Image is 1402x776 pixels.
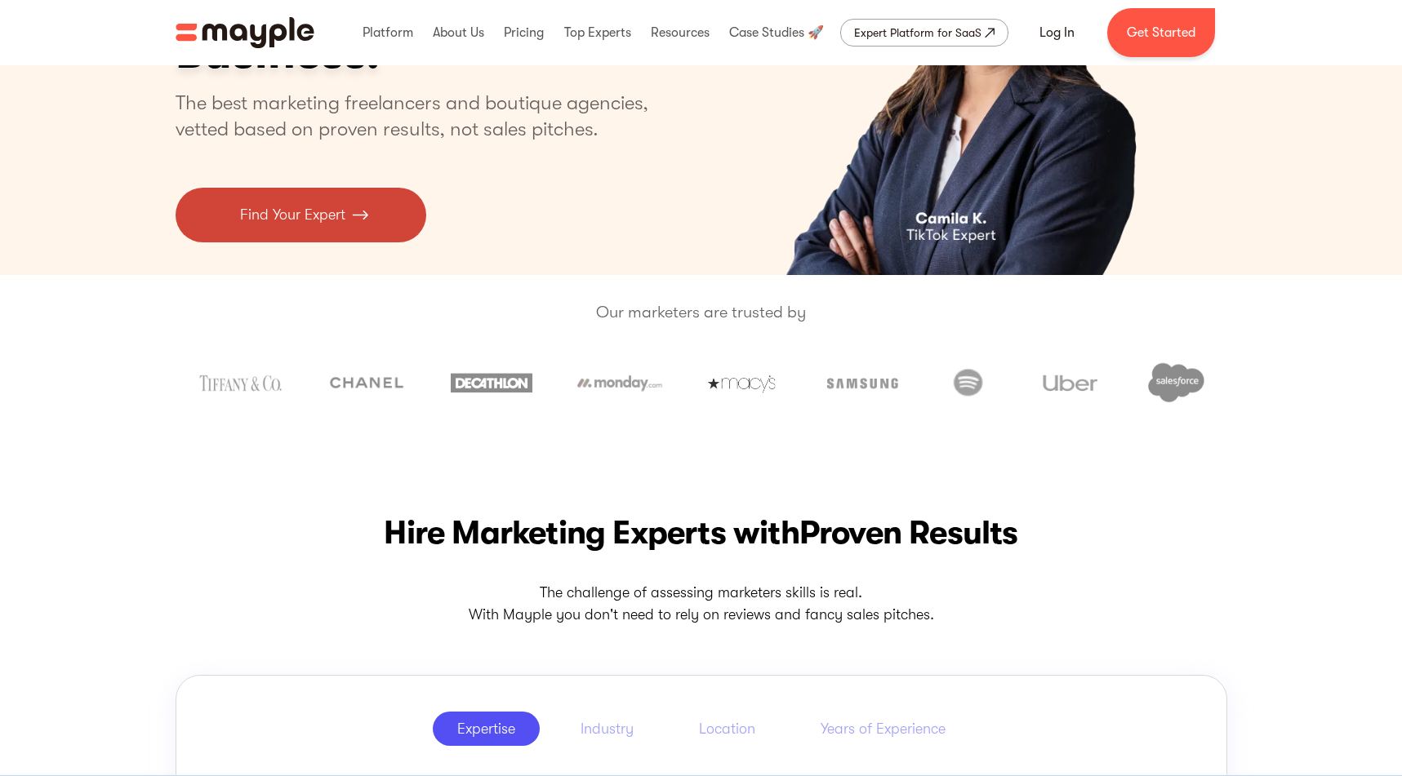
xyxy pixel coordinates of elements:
div: Expertise [457,719,515,738]
p: Find Your Expert [240,204,345,226]
div: Years of Experience [821,719,946,738]
div: About Us [429,7,488,59]
div: Resources [647,7,714,59]
p: The challenge of assessing marketers skills is real. With Mayple you don't need to rely on review... [176,582,1227,626]
a: Log In [1020,13,1094,52]
div: Location [699,719,755,738]
div: Platform [358,7,417,59]
h2: Hire Marketing Experts with [176,510,1227,556]
img: Mayple logo [176,17,314,48]
a: Expert Platform for SaaS [840,19,1008,47]
div: Top Experts [560,7,635,59]
iframe: Chat Widget [1108,587,1402,776]
a: Find Your Expert [176,188,426,242]
div: Pricing [500,7,548,59]
a: Get Started [1107,8,1215,57]
div: Industry [581,719,634,738]
p: The best marketing freelancers and boutique agencies, vetted based on proven results, not sales p... [176,90,668,142]
a: home [176,17,314,48]
span: Proven Results [799,514,1018,552]
div: Expert Platform for SaaS [854,23,981,42]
